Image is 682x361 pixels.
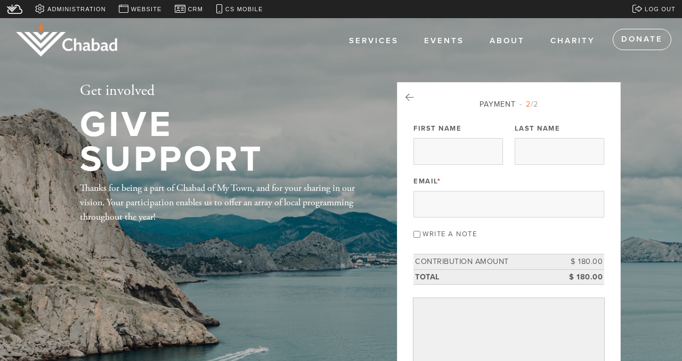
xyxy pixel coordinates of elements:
span: This field is required. [437,177,441,186]
a: Donate [613,29,671,50]
span: 2 [526,100,531,109]
a: Events [416,31,472,51]
label: First Name [413,124,461,133]
a: Charity [542,31,603,51]
td: $ 180.00 [556,269,604,285]
td: $ 180.00 [556,254,604,269]
span: /2 [519,100,538,109]
img: logo_half.png [16,23,117,57]
div: Payment [413,99,604,110]
span: Administration [47,5,106,14]
span: CS Mobile [225,5,263,14]
h2: Get involved [80,82,362,100]
label: Email [413,177,441,186]
div: Thanks for being a part of Chabad of My Town, and for your sharing in our vision. Your participat... [80,181,362,224]
h1: Give Support [80,108,362,177]
td: Contribution Amount [413,254,556,269]
span: CRM [188,5,203,14]
label: Write a note [423,230,477,238]
span: Website [131,5,162,14]
a: Services [341,31,407,51]
span: Log out [645,5,676,14]
label: Last Name [515,124,561,133]
a: About [482,31,533,51]
td: Total [413,269,556,285]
